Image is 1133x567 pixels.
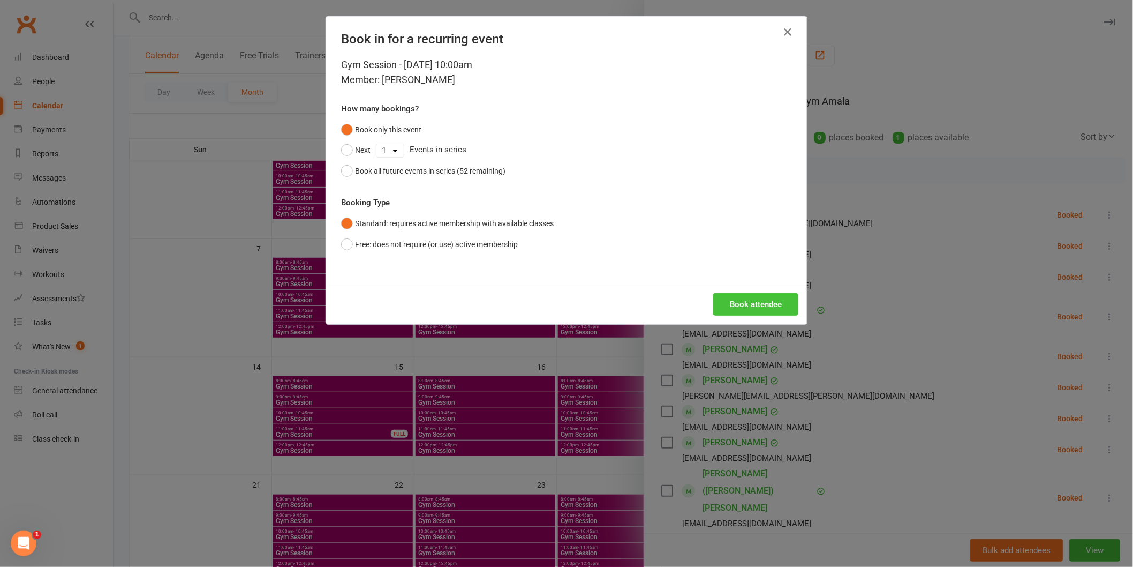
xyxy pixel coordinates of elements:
[341,120,421,140] button: Book only this event
[341,140,792,160] div: Events in series
[341,57,792,87] div: Gym Session - [DATE] 10:00am Member: [PERSON_NAME]
[341,234,518,255] button: Free: does not require (or use) active membership
[341,32,792,47] h4: Book in for a recurring event
[341,161,505,181] button: Book all future events in series (52 remaining)
[341,213,554,234] button: Standard: requires active membership with available classes
[11,531,36,556] iframe: Intercom live chat
[713,293,798,316] button: Book attendee
[355,165,505,177] div: Book all future events in series (52 remaining)
[341,196,390,209] label: Booking Type
[779,24,796,41] button: Close
[341,102,419,115] label: How many bookings?
[341,140,371,160] button: Next
[33,531,41,539] span: 1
